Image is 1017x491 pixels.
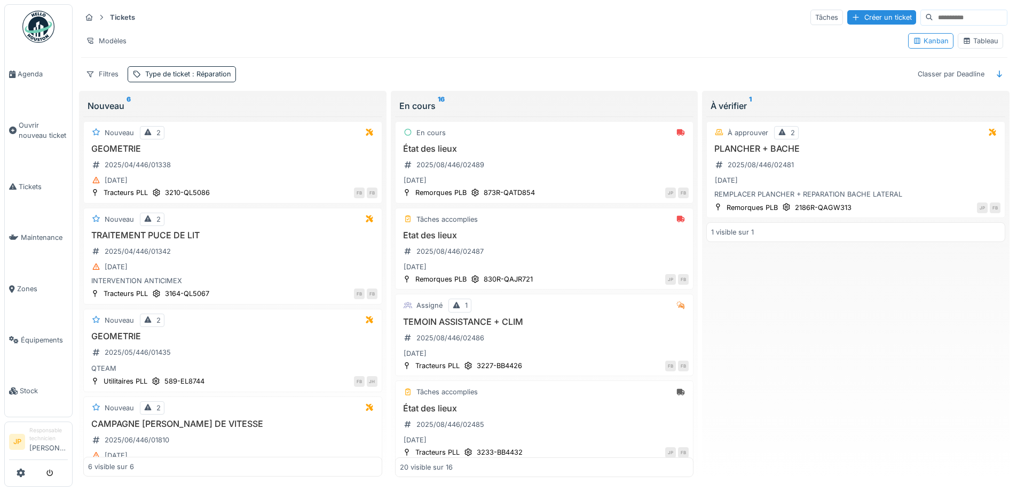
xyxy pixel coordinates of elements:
[105,214,134,224] div: Nouveau
[913,66,989,82] div: Classer par Deadline
[977,202,988,213] div: JP
[665,274,676,285] div: JP
[5,263,72,315] a: Zones
[913,36,949,46] div: Kanban
[354,376,365,387] div: FB
[711,99,1001,112] div: À vérifier
[104,289,148,299] div: Tracteurs PLL
[711,227,754,237] div: 1 visible sur 1
[465,300,468,310] div: 1
[164,376,204,386] div: 589-EL8744
[354,289,365,299] div: FB
[711,144,1000,154] h3: PLANCHER + BACHE
[715,175,738,185] div: [DATE]
[847,10,916,25] div: Créer un ticket
[21,232,68,243] span: Maintenance
[127,99,131,112] sup: 6
[416,300,443,310] div: Assigné
[810,10,843,25] div: Tâches
[88,331,377,341] h3: GEOMETRIE
[5,49,72,100] a: Agenda
[477,361,522,371] div: 3227-BB4426
[416,128,446,138] div: En cours
[795,202,852,213] div: 2186R-QAGW313
[963,36,998,46] div: Tableau
[416,214,478,224] div: Tâches accomplies
[678,447,689,458] div: FB
[415,188,467,198] div: Remorques PLB
[88,462,134,472] div: 6 visible sur 6
[104,376,147,386] div: Utilitaires PLL
[477,447,523,457] div: 3233-BB4432
[416,246,484,256] div: 2025/08/446/02487
[678,188,689,198] div: FB
[105,262,128,272] div: [DATE]
[105,315,134,325] div: Nouveau
[399,99,690,112] div: En cours
[156,214,161,224] div: 2
[400,144,689,154] h3: État des lieux
[105,450,128,461] div: [DATE]
[19,120,68,141] span: Ouvrir nouveau ticket
[88,363,377,373] div: QTEAM
[438,99,445,112] sup: 16
[9,434,25,450] li: JP
[354,188,365,198] div: FB
[400,462,453,472] div: 20 visible sur 16
[727,202,778,213] div: Remorques PLB
[165,188,210,198] div: 3210-QL5086
[105,160,171,170] div: 2025/04/446/01338
[484,274,533,284] div: 830R-QAJR721
[9,426,68,460] a: JP Responsable technicien[PERSON_NAME]
[21,335,68,345] span: Équipements
[400,403,689,414] h3: État des lieux
[5,161,72,213] a: Tickets
[19,182,68,192] span: Tickets
[367,289,377,299] div: FB
[88,419,377,429] h3: CAMPAGNE [PERSON_NAME] DE VITESSE
[665,361,676,371] div: FB
[5,315,72,366] a: Équipements
[190,70,231,78] span: : Réparation
[105,175,128,185] div: [DATE]
[728,128,768,138] div: À approuver
[88,230,377,240] h3: TRAITEMENT PUCE DE LIT
[29,426,68,443] div: Responsable technicien
[20,386,68,396] span: Stock
[156,128,161,138] div: 2
[415,361,460,371] div: Tracteurs PLL
[367,188,377,198] div: FB
[105,435,169,445] div: 2025/06/446/01810
[18,69,68,79] span: Agenda
[404,262,427,272] div: [DATE]
[29,426,68,457] li: [PERSON_NAME]
[88,144,377,154] h3: GEOMETRIE
[416,160,484,170] div: 2025/08/446/02489
[88,276,377,286] div: INTERVENTION ANTICIMEX
[104,188,148,198] div: Tracteurs PLL
[416,419,484,430] div: 2025/08/446/02485
[728,160,794,170] div: 2025/08/446/02481
[400,230,689,240] h3: Etat des lieux
[5,365,72,417] a: Stock
[404,175,427,185] div: [DATE]
[400,317,689,327] h3: TEMOIN ASSISTANCE + CLIM
[665,188,676,198] div: JP
[88,99,378,112] div: Nouveau
[415,447,460,457] div: Tracteurs PLL
[484,188,535,198] div: 873R-QATD854
[5,212,72,263] a: Maintenance
[156,403,161,413] div: 2
[106,12,139,22] strong: Tickets
[81,66,123,82] div: Filtres
[404,435,427,445] div: [DATE]
[416,333,484,343] div: 2025/08/446/02486
[990,202,1000,213] div: FB
[105,403,134,413] div: Nouveau
[17,284,68,294] span: Zones
[22,11,54,43] img: Badge_color-CXgf-gQk.svg
[156,315,161,325] div: 2
[5,100,72,161] a: Ouvrir nouveau ticket
[81,33,131,49] div: Modèles
[367,376,377,387] div: JH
